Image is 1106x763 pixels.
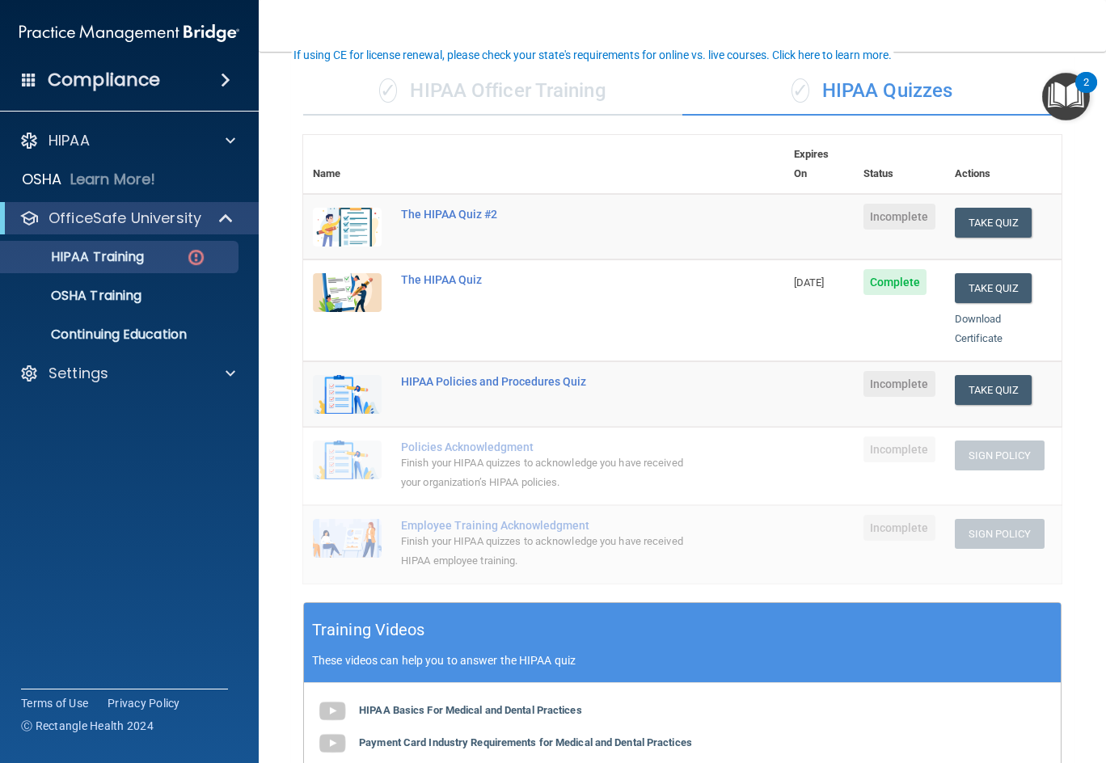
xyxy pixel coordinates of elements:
[108,695,180,711] a: Privacy Policy
[401,532,703,571] div: Finish your HIPAA quizzes to acknowledge you have received HIPAA employee training.
[854,135,945,194] th: Status
[401,441,703,453] div: Policies Acknowledgment
[401,453,703,492] div: Finish your HIPAA quizzes to acknowledge you have received your organization’s HIPAA policies.
[19,131,235,150] a: HIPAA
[11,288,141,304] p: OSHA Training
[955,519,1045,549] button: Sign Policy
[794,276,825,289] span: [DATE]
[401,519,703,532] div: Employee Training Acknowledgment
[401,273,703,286] div: The HIPAA Quiz
[49,364,108,383] p: Settings
[863,515,935,541] span: Incomplete
[303,67,682,116] div: HIPAA Officer Training
[22,170,62,189] p: OSHA
[955,273,1032,303] button: Take Quiz
[401,208,703,221] div: The HIPAA Quiz #2
[11,249,144,265] p: HIPAA Training
[359,736,692,748] b: Payment Card Industry Requirements for Medical and Dental Practices
[863,436,935,462] span: Incomplete
[401,375,703,388] div: HIPAA Policies and Procedures Quiz
[316,727,348,760] img: gray_youtube_icon.38fcd6cc.png
[1083,82,1089,103] div: 2
[70,170,156,189] p: Learn More!
[955,375,1032,405] button: Take Quiz
[21,695,88,711] a: Terms of Use
[682,67,1062,116] div: HIPAA Quizzes
[379,78,397,103] span: ✓
[19,364,235,383] a: Settings
[863,371,935,397] span: Incomplete
[49,209,201,228] p: OfficeSafe University
[945,135,1062,194] th: Actions
[19,17,239,49] img: PMB logo
[955,208,1032,238] button: Take Quiz
[293,49,892,61] div: If using CE for license renewal, please check your state's requirements for online vs. live cours...
[359,704,582,716] b: HIPAA Basics For Medical and Dental Practices
[312,654,1053,667] p: These videos can help you to answer the HIPAA quiz
[291,47,894,63] button: If using CE for license renewal, please check your state's requirements for online vs. live cours...
[955,313,1003,344] a: Download Certificate
[186,247,206,268] img: danger-circle.6113f641.png
[955,441,1045,470] button: Sign Policy
[21,718,154,734] span: Ⓒ Rectangle Health 2024
[48,69,160,91] h4: Compliance
[316,695,348,727] img: gray_youtube_icon.38fcd6cc.png
[1042,73,1090,120] button: Open Resource Center, 2 new notifications
[784,135,854,194] th: Expires On
[792,78,809,103] span: ✓
[19,209,234,228] a: OfficeSafe University
[863,269,927,295] span: Complete
[312,616,425,644] h5: Training Videos
[303,135,391,194] th: Name
[863,204,935,230] span: Incomplete
[11,327,231,343] p: Continuing Education
[49,131,90,150] p: HIPAA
